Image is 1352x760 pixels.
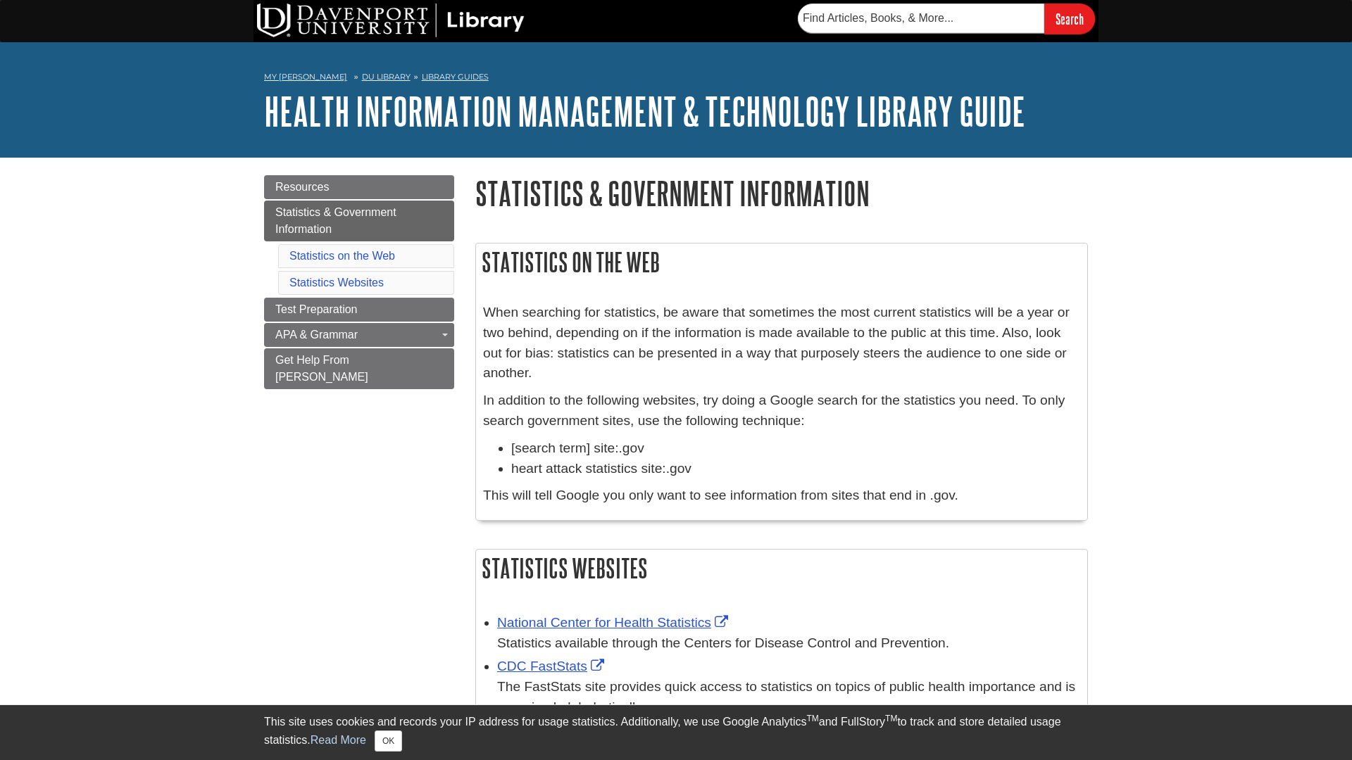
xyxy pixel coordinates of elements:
[511,438,1080,459] li: [search term] site:.gov
[257,4,525,37] img: DU Library
[311,734,366,746] a: Read More
[264,323,454,347] a: APA & Grammar
[264,298,454,322] a: Test Preparation
[264,175,454,199] a: Resources
[375,730,402,752] button: Close
[497,677,1080,718] div: The FastStats site provides quick access to statistics on topics of public health importance and ...
[362,72,411,82] a: DU Library
[264,348,454,389] a: Get Help From [PERSON_NAME]
[264,89,1025,133] a: Health Information Management & Technology Library Guide
[497,633,1080,654] div: Statistics available through the Centers for Disease Control and Prevention.
[264,714,1088,752] div: This site uses cookies and records your IP address for usage statistics. Additionally, we use Goo...
[275,329,358,341] span: APA & Grammar
[264,71,347,83] a: My [PERSON_NAME]
[798,4,1044,33] input: Find Articles, Books, & More...
[275,354,368,383] span: Get Help From [PERSON_NAME]
[806,714,818,723] sup: TM
[264,68,1088,90] nav: breadcrumb
[885,714,897,723] sup: TM
[475,175,1088,211] h1: Statistics & Government Information
[289,277,384,289] a: Statistics Websites
[289,250,395,262] a: Statistics on the Web
[483,303,1080,384] p: When searching for statistics, be aware that sometimes the most current statistics will be a year...
[497,615,732,630] a: Link opens in new window
[275,303,358,315] span: Test Preparation
[264,175,454,389] div: Guide Page Menu
[275,206,396,235] span: Statistics & Government Information
[476,243,1087,281] h2: Statistics on the Web
[483,391,1080,431] p: In addition to the following websites, try doing a Google search for the statistics you need. To ...
[497,659,608,673] a: Link opens in new window
[511,459,1080,479] li: heart attack statistics site:.gov
[264,201,454,241] a: Statistics & Government Information
[1044,4,1095,34] input: Search
[483,486,1080,506] p: This will tell Google you only want to see information from sites that end in .gov.
[798,4,1095,34] form: Searches DU Library's articles, books, and more
[476,550,1087,587] h2: Statistics Websites
[275,181,329,193] span: Resources
[422,72,489,82] a: Library Guides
